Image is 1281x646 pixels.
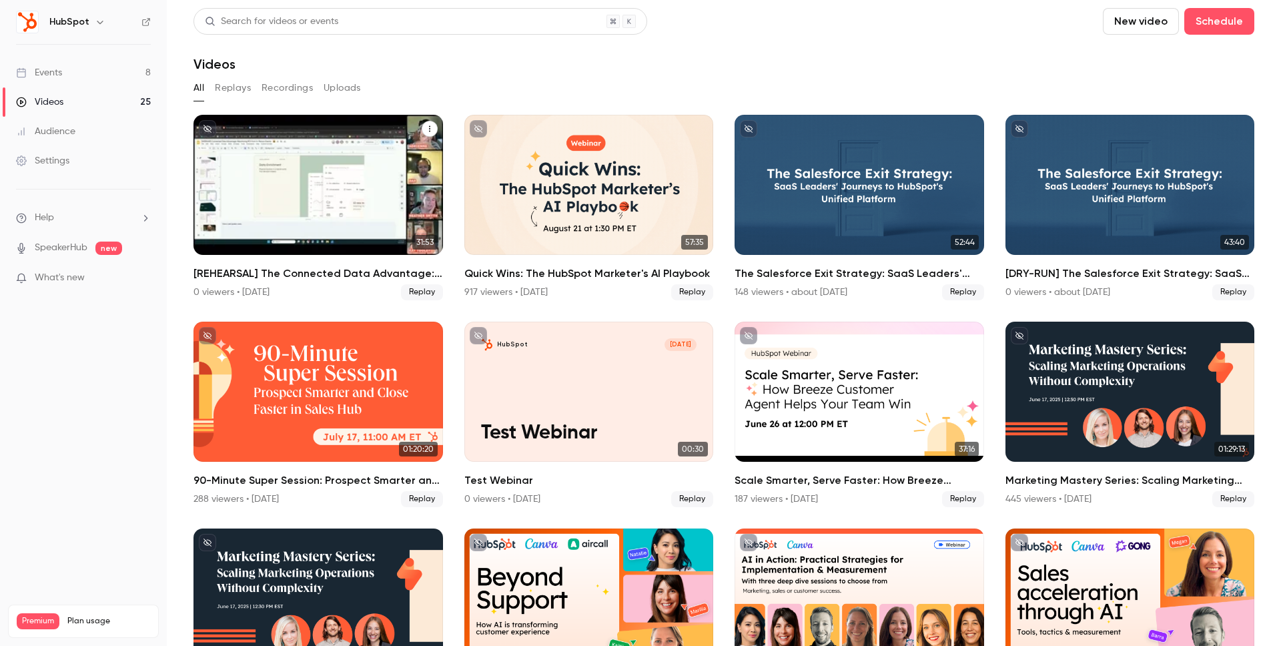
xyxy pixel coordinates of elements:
[1011,534,1028,551] button: unpublished
[942,491,984,507] span: Replay
[1005,266,1255,282] h2: [DRY-RUN] The Salesforce Exit Strategy: SaaS Leaders' Journeys to HubSpot's Unified Platform
[399,442,438,456] span: 01:20:20
[735,322,984,507] a: 37:16Scale Smarter, Serve Faster: How Breeze Customer Agent Helps Your Team Win187 viewers • [DAT...
[740,120,757,137] button: unpublished
[1214,442,1249,456] span: 01:29:13
[17,11,38,33] img: HubSpot
[324,77,361,99] button: Uploads
[193,493,279,506] div: 288 viewers • [DATE]
[193,56,236,72] h1: Videos
[16,125,75,138] div: Audience
[464,286,548,299] div: 917 viewers • [DATE]
[464,322,714,507] li: Test Webinar
[464,115,714,300] li: Quick Wins: The HubSpot Marketer's AI Playbook
[1212,491,1254,507] span: Replay
[67,616,150,627] span: Plan usage
[470,327,487,344] button: unpublished
[16,95,63,109] div: Videos
[740,534,757,551] button: unpublished
[17,613,59,629] span: Premium
[199,120,216,137] button: unpublished
[1220,235,1249,250] span: 43:40
[205,15,338,29] div: Search for videos or events
[951,235,979,250] span: 52:44
[735,493,818,506] div: 187 viewers • [DATE]
[464,493,540,506] div: 0 viewers • [DATE]
[671,284,713,300] span: Replay
[16,211,151,225] li: help-dropdown-opener
[1212,284,1254,300] span: Replay
[735,115,984,300] li: The Salesforce Exit Strategy: SaaS Leaders' Journeys to HubSpot's Unified Platform
[1005,115,1255,300] li: [DRY-RUN] The Salesforce Exit Strategy: SaaS Leaders' Journeys to HubSpot's Unified Platform
[193,286,270,299] div: 0 viewers • [DATE]
[95,242,122,255] span: new
[35,241,87,255] a: SpeakerHub
[1005,322,1255,507] li: Marketing Mastery Series: Scaling Marketing Impact Without Scaling Effort
[735,322,984,507] li: Scale Smarter, Serve Faster: How Breeze Customer Agent Helps Your Team Win
[16,154,69,168] div: Settings
[1011,327,1028,344] button: unpublished
[35,211,54,225] span: Help
[401,284,443,300] span: Replay
[681,235,708,250] span: 57:35
[665,338,697,351] span: [DATE]
[1005,322,1255,507] a: 01:29:13Marketing Mastery Series: Scaling Marketing Impact Without Scaling Effort445 viewers • [D...
[193,8,1254,638] section: Videos
[481,338,494,351] img: Test Webinar
[735,472,984,489] h2: Scale Smarter, Serve Faster: How Breeze Customer Agent Helps Your Team Win
[1011,120,1028,137] button: unpublished
[49,15,89,29] h6: HubSpot
[735,286,847,299] div: 148 viewers • about [DATE]
[35,271,85,285] span: What's new
[464,472,714,489] h2: Test Webinar
[412,235,438,250] span: 31:53
[464,115,714,300] a: 57:35Quick Wins: The HubSpot Marketer's AI Playbook917 viewers • [DATE]Replay
[193,115,443,300] a: 31:53[REHEARSAL] The Connected Data Advantage: Maximizing ROI from In-Person Events0 viewers • [D...
[464,322,714,507] a: Test WebinarHubSpot[DATE]Test Webinar00:30Test Webinar0 viewers • [DATE]Replay
[481,422,697,445] p: Test Webinar
[135,272,151,284] iframe: Noticeable Trigger
[671,491,713,507] span: Replay
[497,340,528,349] p: HubSpot
[193,322,443,507] a: 01:20:2090-Minute Super Session: Prospect Smarter and Close Faster in Sales Hub288 viewers • [DAT...
[470,120,487,137] button: unpublished
[1103,8,1179,35] button: New video
[215,77,251,99] button: Replays
[401,491,443,507] span: Replay
[193,322,443,507] li: 90-Minute Super Session: Prospect Smarter and Close Faster in Sales Hub
[199,534,216,551] button: unpublished
[262,77,313,99] button: Recordings
[955,442,979,456] span: 37:16
[199,327,216,344] button: unpublished
[1005,286,1110,299] div: 0 viewers • about [DATE]
[735,115,984,300] a: 52:44The Salesforce Exit Strategy: SaaS Leaders' Journeys to HubSpot's Unified Platform148 viewer...
[1005,115,1255,300] a: 43:40[DRY-RUN] The Salesforce Exit Strategy: SaaS Leaders' Journeys to HubSpot's Unified Platform...
[470,534,487,551] button: unpublished
[740,327,757,344] button: unpublished
[16,66,62,79] div: Events
[1005,493,1092,506] div: 445 viewers • [DATE]
[193,77,204,99] button: All
[735,266,984,282] h2: The Salesforce Exit Strategy: SaaS Leaders' Journeys to HubSpot's Unified Platform
[464,266,714,282] h2: Quick Wins: The HubSpot Marketer's AI Playbook
[193,472,443,489] h2: 90-Minute Super Session: Prospect Smarter and Close Faster in Sales Hub
[193,266,443,282] h2: [REHEARSAL] The Connected Data Advantage: Maximizing ROI from In-Person Events
[1184,8,1254,35] button: Schedule
[193,115,443,300] li: [REHEARSAL] The Connected Data Advantage: Maximizing ROI from In-Person Events
[942,284,984,300] span: Replay
[1005,472,1255,489] h2: Marketing Mastery Series: Scaling Marketing Impact Without Scaling Effort
[678,442,708,456] span: 00:30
